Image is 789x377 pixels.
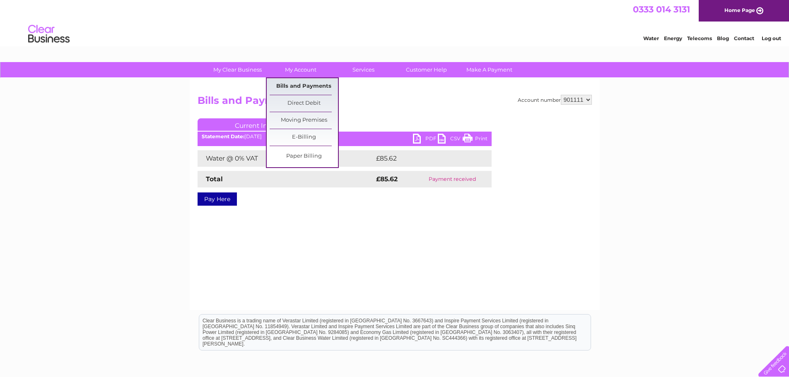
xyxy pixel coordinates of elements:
a: E-Billing [270,129,338,146]
b: Statement Date: [202,133,244,139]
a: 0333 014 3131 [633,4,690,14]
a: Print [463,134,487,146]
a: Direct Debit [270,95,338,112]
a: Telecoms [687,35,712,41]
a: Paper Billing [270,148,338,165]
a: Log out [762,35,781,41]
a: Moving Premises [270,112,338,129]
a: Customer Help [392,62,461,77]
a: Pay Here [198,192,237,206]
a: My Account [266,62,335,77]
a: Contact [734,35,754,41]
a: CSV [438,134,463,146]
a: Water [643,35,659,41]
strong: Total [206,175,223,183]
strong: £85.62 [376,175,398,183]
a: Services [329,62,398,77]
a: Bills and Payments [270,78,338,95]
div: [DATE] [198,134,492,139]
img: logo.png [28,22,70,47]
h2: Bills and Payments [198,95,592,110]
td: Payment received [413,171,491,187]
a: Energy [664,35,682,41]
a: My Clear Business [203,62,272,77]
div: Account number [518,95,592,105]
a: Blog [717,35,729,41]
td: Water @ 0% VAT [198,150,374,167]
td: £85.62 [374,150,475,167]
a: Current Invoice [198,118,322,131]
div: Clear Business is a trading name of Verastar Limited (registered in [GEOGRAPHIC_DATA] No. 3667643... [199,5,591,40]
a: Make A Payment [455,62,524,77]
a: PDF [413,134,438,146]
